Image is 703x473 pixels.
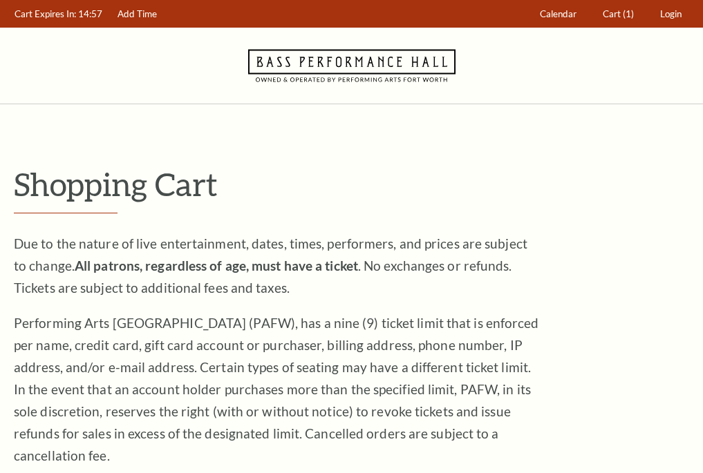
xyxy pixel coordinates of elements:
[623,8,634,19] span: (1)
[75,258,358,273] strong: All patrons, regardless of age, must have a ticket
[78,8,102,19] span: 14:57
[14,312,539,467] p: Performing Arts [GEOGRAPHIC_DATA] (PAFW), has a nine (9) ticket limit that is enforced per name, ...
[14,235,527,296] span: Due to the nature of live entertainment, dates, times, performers, and prices are subject to chan...
[534,1,583,28] a: Calendar
[540,8,577,19] span: Calendar
[597,1,641,28] a: Cart (1)
[14,166,689,202] p: Shopping Cart
[15,8,76,19] span: Cart Expires In:
[660,8,682,19] span: Login
[111,1,164,28] a: Add Time
[654,1,688,28] a: Login
[603,8,621,19] span: Cart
